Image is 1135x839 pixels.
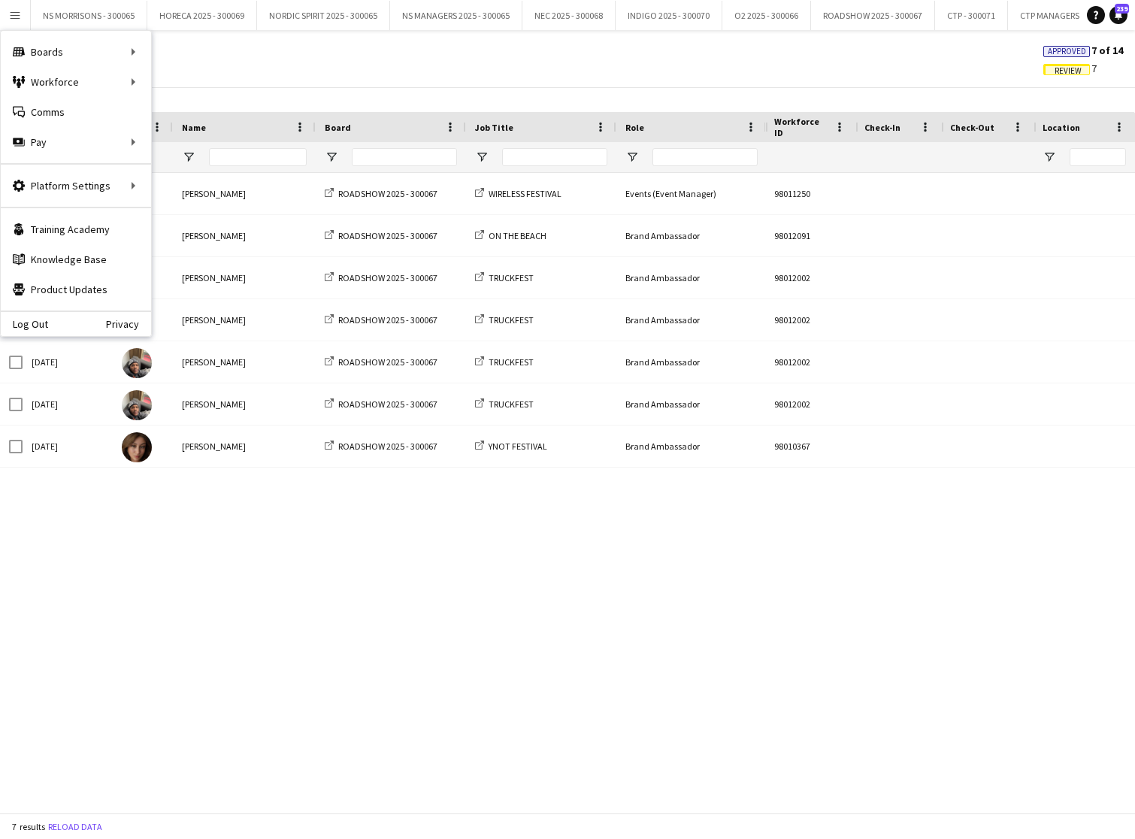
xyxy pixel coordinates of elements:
div: [PERSON_NAME] [173,257,316,298]
div: [DATE] [23,341,113,383]
a: TRUCKFEST [475,356,534,368]
span: Review [1055,66,1082,76]
a: ON THE BEACH [475,230,546,241]
button: Open Filter Menu [1043,150,1056,164]
div: [PERSON_NAME] [173,173,316,214]
a: TRUCKFEST [475,314,534,326]
span: ROADSHOW 2025 - 300067 [338,356,437,368]
a: ROADSHOW 2025 - 300067 [325,230,437,241]
span: Job Title [475,122,513,133]
div: 98012002 [765,299,855,341]
a: ROADSHOW 2025 - 300067 [325,272,437,283]
div: [PERSON_NAME] [173,215,316,256]
span: ROADSHOW 2025 - 300067 [338,314,437,326]
span: Name [182,122,206,133]
div: Platform Settings [1,171,151,201]
button: NORDIC SPIRIT 2025 - 300065 [257,1,390,30]
button: CTP MANAGERS - 300071 [1008,1,1125,30]
span: WIRELESS FESTIVAL [489,188,561,199]
div: 98011250 [765,173,855,214]
button: NS MORRISONS - 300065 [31,1,147,30]
button: NS MANAGERS 2025 - 300065 [390,1,522,30]
span: 7 of 14 [1043,44,1123,57]
button: HORECA 2025 - 300069 [147,1,257,30]
a: TRUCKFEST [475,398,534,410]
input: Location Filter Input [1070,148,1126,166]
button: Open Filter Menu [625,150,639,164]
input: Job Title Filter Input [502,148,607,166]
button: INDIGO 2025 - 300070 [616,1,722,30]
div: [PERSON_NAME] [173,426,316,467]
div: Brand Ambassador [616,383,767,425]
a: ROADSHOW 2025 - 300067 [325,356,437,368]
span: TRUCKFEST [489,398,534,410]
span: Role [625,122,644,133]
div: [DATE] [23,426,113,467]
a: ROADSHOW 2025 - 300067 [325,314,437,326]
a: Log Out [1,318,48,330]
button: Open Filter Menu [475,150,489,164]
div: 98012002 [765,257,855,298]
div: Brand Ambassador [616,257,767,298]
a: WIRELESS FESTIVAL [475,188,561,199]
div: Boards [1,37,151,67]
img: Fayyad Garuba [122,390,152,420]
span: ROADSHOW 2025 - 300067 [338,188,437,199]
a: ROADSHOW 2025 - 300067 [325,441,437,452]
a: ROADSHOW 2025 - 300067 [325,188,437,199]
div: [DATE] [23,383,113,425]
a: 239 [1109,6,1127,24]
div: Brand Ambassador [616,299,767,341]
button: Open Filter Menu [182,150,195,164]
img: Fayyad Garuba [122,348,152,378]
button: Reload data [45,819,105,835]
a: Privacy [106,318,151,330]
input: Name Filter Input [209,148,307,166]
div: Brand Ambassador [616,215,767,256]
span: TRUCKFEST [489,314,534,326]
span: Approved [1048,47,1086,56]
a: TRUCKFEST [475,272,534,283]
div: Events (Event Manager) [616,173,767,214]
span: ROADSHOW 2025 - 300067 [338,441,437,452]
img: Athena Roughton [122,432,152,462]
span: 239 [1115,4,1129,14]
input: Role Filter Input [652,148,758,166]
span: ON THE BEACH [489,230,546,241]
a: Comms [1,97,151,127]
div: Brand Ambassador [616,426,767,467]
button: O2 2025 - 300066 [722,1,811,30]
span: ROADSHOW 2025 - 300067 [338,272,437,283]
div: Pay [1,127,151,157]
span: YNOT FESTIVAL [489,441,547,452]
span: Check-In [864,122,900,133]
div: 98012002 [765,383,855,425]
span: ROADSHOW 2025 - 300067 [338,230,437,241]
button: ROADSHOW 2025 - 300067 [811,1,935,30]
button: CTP - 300071 [935,1,1008,30]
span: Workforce ID [774,116,828,138]
button: Open Filter Menu [325,150,338,164]
a: Product Updates [1,274,151,304]
span: TRUCKFEST [489,272,534,283]
div: 98012091 [765,215,855,256]
span: TRUCKFEST [489,356,534,368]
div: 98012002 [765,341,855,383]
div: [PERSON_NAME] [173,299,316,341]
span: 7 [1043,62,1097,75]
div: Brand Ambassador [616,341,767,383]
div: [PERSON_NAME] [173,383,316,425]
span: Board [325,122,351,133]
span: ROADSHOW 2025 - 300067 [338,398,437,410]
button: NEC 2025 - 300068 [522,1,616,30]
div: 98010367 [765,426,855,467]
span: Check-Out [950,122,994,133]
a: Training Academy [1,214,151,244]
span: Location [1043,122,1080,133]
div: [PERSON_NAME] [173,341,316,383]
input: Board Filter Input [352,148,457,166]
a: YNOT FESTIVAL [475,441,547,452]
a: ROADSHOW 2025 - 300067 [325,398,437,410]
div: Workforce [1,67,151,97]
a: Knowledge Base [1,244,151,274]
